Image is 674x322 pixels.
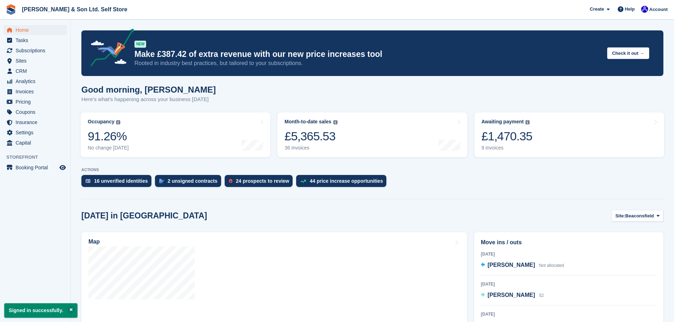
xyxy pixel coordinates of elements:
a: Occupancy 91.26% No change [DATE] [81,112,270,157]
p: Make £387.42 of extra revenue with our new price increases tool [134,49,601,59]
span: Capital [16,138,58,148]
span: Subscriptions [16,46,58,55]
a: menu [4,163,67,172]
a: [PERSON_NAME] 52 [481,291,544,300]
span: Invoices [16,87,58,96]
h2: [DATE] in [GEOGRAPHIC_DATA] [81,211,207,221]
a: menu [4,97,67,107]
h2: Map [88,239,100,245]
div: £5,365.53 [284,129,337,144]
a: 24 prospects to review [225,175,296,191]
a: [PERSON_NAME] Not allocated [481,261,564,270]
div: [DATE] [481,251,657,257]
span: Analytics [16,76,58,86]
a: Preview store [58,163,67,172]
img: icon-info-grey-7440780725fd019a000dd9b08b2336e03edf1995a4989e88bcd33f0948082b44.svg [116,120,120,124]
h2: Move ins / outs [481,238,657,247]
span: CRM [16,66,58,76]
img: Samantha Tripp [641,6,648,13]
a: menu [4,138,67,148]
div: NEW [134,41,146,48]
button: Site: Beaconsfield [611,210,663,222]
img: icon-info-grey-7440780725fd019a000dd9b08b2336e03edf1995a4989e88bcd33f0948082b44.svg [333,120,338,124]
p: Here's what's happening across your business [DATE] [81,95,216,104]
a: 44 price increase opportunities [296,175,390,191]
img: price_increase_opportunities-93ffe204e8149a01c8c9dc8f82e8f89637d9d84a8eef4429ea346261dce0b2c0.svg [300,180,306,183]
div: 16 unverified identities [94,178,148,184]
span: [PERSON_NAME] [488,262,535,268]
span: Insurance [16,117,58,127]
a: menu [4,25,67,35]
span: Settings [16,128,58,137]
img: icon-info-grey-7440780725fd019a000dd9b08b2336e03edf1995a4989e88bcd33f0948082b44.svg [525,120,530,124]
p: Signed in successfully. [4,303,77,318]
a: 2 unsigned contracts [155,175,225,191]
a: menu [4,66,67,76]
span: Site: [615,212,625,219]
span: Sites [16,56,58,66]
div: 9 invoices [482,145,532,151]
button: Check it out → [607,47,649,59]
div: 36 invoices [284,145,337,151]
span: [PERSON_NAME] [488,292,535,298]
a: menu [4,35,67,45]
span: 52 [539,293,544,298]
span: Tasks [16,35,58,45]
span: Storefront [6,154,70,161]
div: 91.26% [88,129,129,144]
h1: Good morning, [PERSON_NAME] [81,85,216,94]
a: menu [4,76,67,86]
span: Booking Portal [16,163,58,172]
p: ACTIONS [81,168,663,172]
img: price-adjustments-announcement-icon-8257ccfd72463d97f412b2fc003d46551f7dbcb40ab6d574587a9cd5c0d94... [85,29,134,69]
span: Beaconsfield [625,212,654,219]
span: Account [649,6,668,13]
div: [DATE] [481,281,657,287]
span: Not allocated [539,263,564,268]
a: menu [4,87,67,96]
img: contract_signature_icon-13c848040528278c33f63329250d36e43548de30e8caae1d1a13099fd9432cc5.svg [159,179,164,183]
span: Coupons [16,107,58,117]
span: Pricing [16,97,58,107]
div: No change [DATE] [88,145,129,151]
div: 24 prospects to review [236,178,289,184]
a: [PERSON_NAME] & Son Ltd. Self Store [19,4,130,15]
div: Awaiting payment [482,119,524,125]
a: menu [4,56,67,66]
span: Create [590,6,604,13]
a: menu [4,46,67,55]
div: £1,470.35 [482,129,532,144]
a: Month-to-date sales £5,365.53 36 invoices [277,112,467,157]
div: Occupancy [88,119,114,125]
a: Awaiting payment £1,470.35 9 invoices [474,112,664,157]
div: Month-to-date sales [284,119,331,125]
img: stora-icon-8386f47178a22dfd0bd8f6a31ec36ba5ce8667c1dd55bd0f319d3a0aa187defe.svg [6,4,16,15]
span: Home [16,25,58,35]
a: menu [4,107,67,117]
a: 16 unverified identities [81,175,155,191]
div: [DATE] [481,311,657,317]
p: Rooted in industry best practices, but tailored to your subscriptions. [134,59,601,67]
a: menu [4,117,67,127]
span: Help [625,6,635,13]
a: menu [4,128,67,137]
div: 2 unsigned contracts [168,178,218,184]
div: 44 price increase opportunities [310,178,383,184]
img: prospect-51fa495bee0391a8d652442698ab0144808aea92771e9ea1ae160a38d050c398.svg [229,179,232,183]
img: verify_identity-adf6edd0f0f0b5bbfe63781bf79b02c33cf7c696d77639b501bdc392416b5a36.svg [86,179,91,183]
